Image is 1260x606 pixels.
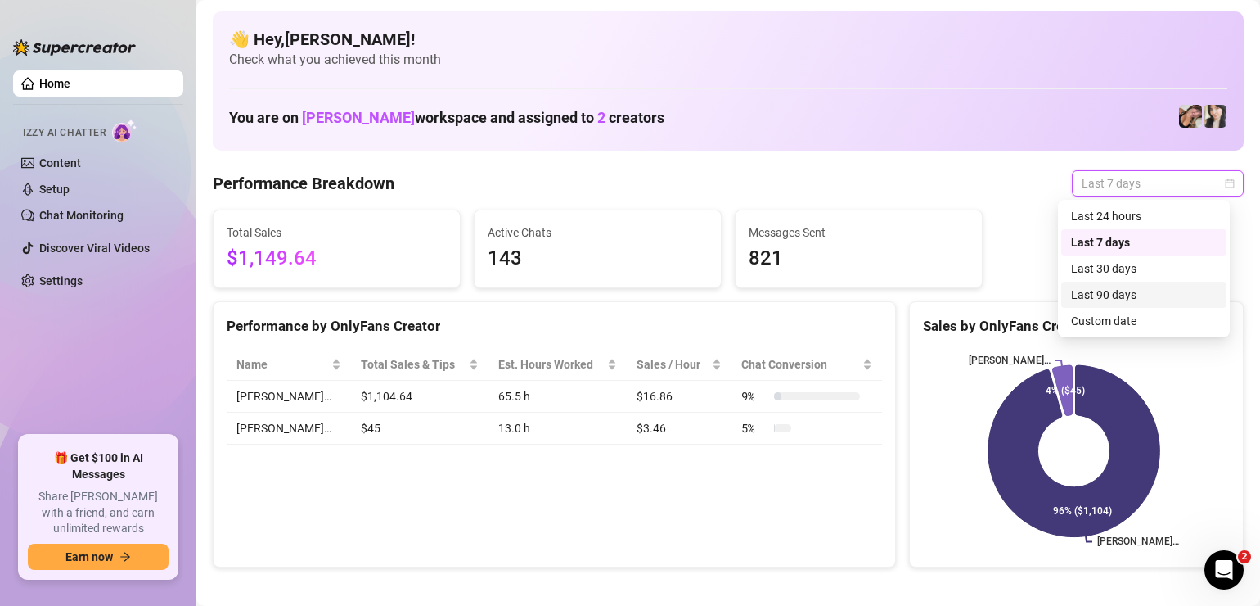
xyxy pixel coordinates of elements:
[229,109,664,127] h1: You are on workspace and assigned to creators
[302,109,415,126] span: [PERSON_NAME]
[39,156,81,170] a: Content
[597,109,605,126] span: 2
[1061,256,1226,282] div: Last 30 days
[227,413,351,445] td: [PERSON_NAME]…
[637,355,709,373] span: Sales / Hour
[1204,105,1226,128] img: Christina
[28,544,169,570] button: Earn nowarrow-right
[1061,282,1226,308] div: Last 90 days
[28,489,169,537] span: Share [PERSON_NAME] with a friend, and earn unlimited rewards
[112,119,137,142] img: AI Chatter
[1061,203,1226,229] div: Last 24 hours
[488,413,627,445] td: 13.0 h
[351,413,488,445] td: $45
[65,550,113,563] span: Earn now
[731,349,881,381] th: Chat Conversion
[1071,286,1217,304] div: Last 90 days
[749,224,969,242] span: Messages Sent
[227,315,882,337] div: Performance by OnlyFans Creator
[39,209,124,222] a: Chat Monitoring
[1238,550,1251,563] span: 2
[741,419,767,437] span: 5 %
[741,355,858,373] span: Chat Conversion
[1061,308,1226,334] div: Custom date
[213,172,394,195] h4: Performance Breakdown
[39,242,150,255] a: Discover Viral Videos
[39,183,70,196] a: Setup
[351,349,488,381] th: Total Sales & Tips
[13,39,136,56] img: logo-BBDzfeDw.svg
[923,315,1230,337] div: Sales by OnlyFans Creator
[1071,233,1217,251] div: Last 7 days
[361,355,466,373] span: Total Sales & Tips
[749,243,969,274] span: 821
[1204,550,1244,590] iframe: Intercom live chat
[351,381,488,413] td: $1,104.64
[1225,179,1235,188] span: calendar
[236,355,328,373] span: Name
[39,77,70,90] a: Home
[627,349,731,381] th: Sales / Hour
[627,413,731,445] td: $3.46
[39,274,83,287] a: Settings
[229,51,1227,69] span: Check what you achieved this month
[1071,207,1217,225] div: Last 24 hours
[229,28,1227,51] h4: 👋 Hey, [PERSON_NAME] !
[28,450,169,482] span: 🎁 Get $100 in AI Messages
[488,243,708,274] span: 143
[23,125,106,141] span: Izzy AI Chatter
[488,381,627,413] td: 65.5 h
[1097,536,1179,548] text: [PERSON_NAME]…
[1061,229,1226,256] div: Last 7 days
[1071,260,1217,278] div: Last 30 days
[227,349,351,381] th: Name
[1179,105,1202,128] img: Christina
[227,243,447,274] span: $1,149.64
[488,224,708,242] span: Active Chats
[498,355,604,373] div: Est. Hours Worked
[627,381,731,413] td: $16.86
[227,381,351,413] td: [PERSON_NAME]…
[741,387,767,405] span: 9 %
[969,355,1051,366] text: [PERSON_NAME]…
[1071,312,1217,330] div: Custom date
[227,224,447,242] span: Total Sales
[1082,171,1234,196] span: Last 7 days
[119,551,131,563] span: arrow-right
